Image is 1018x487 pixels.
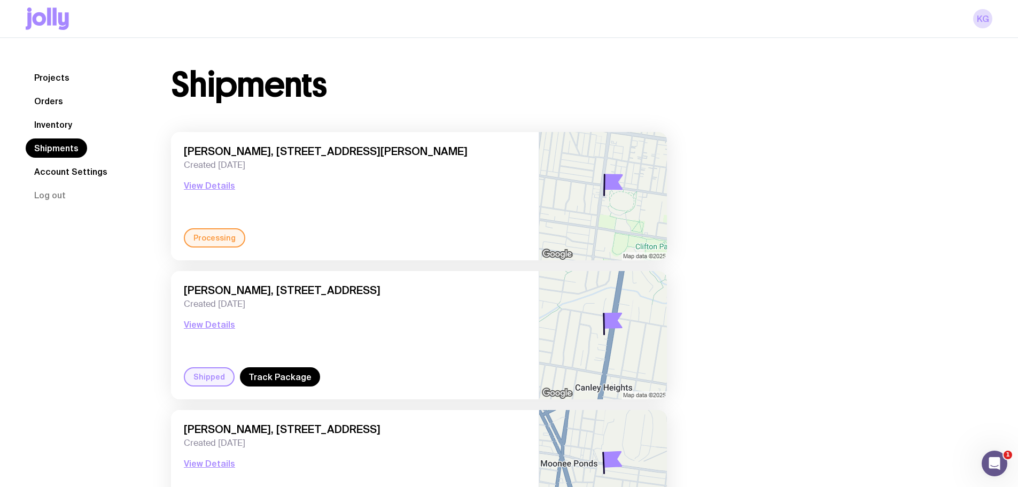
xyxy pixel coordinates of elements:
span: Created [DATE] [184,438,526,449]
a: KG [973,9,992,28]
button: View Details [184,457,235,470]
h1: Shipments [171,68,327,102]
a: Account Settings [26,162,116,181]
div: Processing [184,228,245,248]
span: 1 [1004,451,1012,459]
span: [PERSON_NAME], [STREET_ADDRESS] [184,423,526,436]
span: [PERSON_NAME], [STREET_ADDRESS] [184,284,526,297]
img: staticmap [539,132,667,260]
div: Shipped [184,367,235,386]
span: Created [DATE] [184,160,526,171]
a: Inventory [26,115,81,134]
span: [PERSON_NAME], [STREET_ADDRESS][PERSON_NAME] [184,145,526,158]
button: Log out [26,185,74,205]
button: View Details [184,179,235,192]
a: Track Package [240,367,320,386]
img: staticmap [539,271,667,399]
a: Shipments [26,138,87,158]
iframe: Intercom live chat [982,451,1007,476]
a: Orders [26,91,72,111]
button: View Details [184,318,235,331]
span: Created [DATE] [184,299,526,310]
a: Projects [26,68,78,87]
